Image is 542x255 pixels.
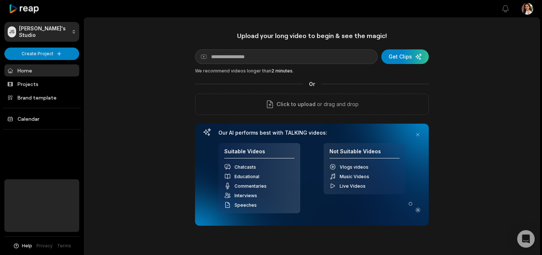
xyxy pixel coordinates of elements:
h4: Suitable Videos [224,148,294,159]
button: Create Project [4,48,79,60]
div: Open Intercom Messenger [517,230,535,248]
a: Projects [4,78,79,90]
h1: Upload your long video to begin & see the magic! [195,31,429,40]
span: Or [303,80,321,88]
span: Educational [234,174,259,179]
span: Music Videos [340,174,369,179]
span: Interviews [234,193,257,198]
a: Brand template [4,91,79,104]
span: Help [22,243,32,249]
h3: Our AI performs best with TALKING videos: [218,130,405,136]
span: Commentaries [234,183,267,189]
a: Calendar [4,113,79,125]
span: Speeches [234,202,257,208]
span: Chatcasts [234,164,256,170]
span: 2 minutes [271,68,293,74]
span: Click to upload [276,100,316,109]
span: Live Videos [340,183,366,189]
a: Home [4,64,79,76]
button: Help [13,243,32,249]
span: Vlogs videos [340,164,369,170]
div: We recommend videos longer than . [195,68,429,74]
div: JS [8,26,16,37]
p: [PERSON_NAME]'s Studio [19,25,69,38]
a: Terms [57,243,71,249]
a: Privacy [37,243,53,249]
p: or drag and drop [316,100,359,109]
h4: Not Suitable Videos [329,148,400,159]
button: Get Clips [381,49,429,64]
